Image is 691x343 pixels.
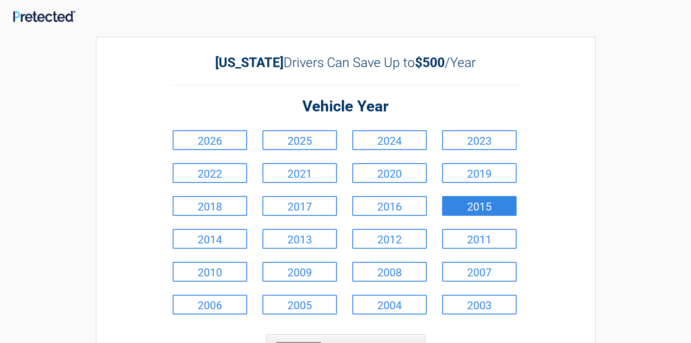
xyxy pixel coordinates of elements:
[442,196,517,216] a: 2015
[352,130,427,150] a: 2024
[262,229,337,249] a: 2013
[442,130,517,150] a: 2023
[262,130,337,150] a: 2025
[442,163,517,183] a: 2019
[173,196,247,216] a: 2018
[442,295,517,314] a: 2003
[442,262,517,282] a: 2007
[173,130,247,150] a: 2026
[352,163,427,183] a: 2020
[173,163,247,183] a: 2022
[262,196,337,216] a: 2017
[415,55,445,70] b: $500
[352,262,427,282] a: 2008
[215,55,283,70] b: [US_STATE]
[352,229,427,249] a: 2012
[173,229,247,249] a: 2014
[173,262,247,282] a: 2010
[170,55,521,70] h2: Drivers Can Save Up to /Year
[13,11,75,22] img: Main Logo
[170,96,521,117] h2: Vehicle Year
[262,295,337,314] a: 2005
[352,295,427,314] a: 2004
[262,262,337,282] a: 2009
[352,196,427,216] a: 2016
[262,163,337,183] a: 2021
[173,295,247,314] a: 2006
[442,229,517,249] a: 2011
